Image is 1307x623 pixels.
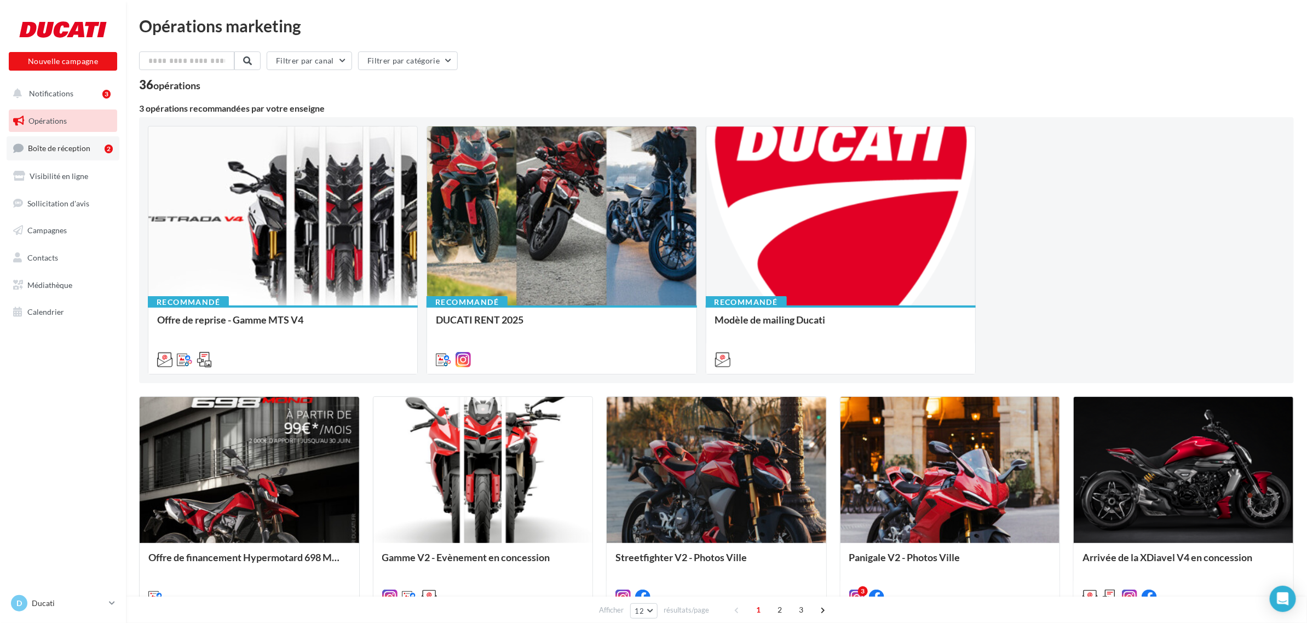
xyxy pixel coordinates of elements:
a: Médiathèque [7,274,119,297]
a: Sollicitation d'avis [7,192,119,215]
span: Boîte de réception [28,143,90,153]
span: Médiathèque [27,280,72,290]
span: résultats/page [664,605,709,615]
span: Campagnes [27,226,67,235]
div: 3 [102,90,111,99]
button: Nouvelle campagne [9,52,117,71]
div: Offre de reprise - Gamme MTS V4 [157,314,408,336]
div: Recommandé [427,296,508,308]
div: DUCATI RENT 2025 [436,314,687,336]
a: Opérations [7,109,119,132]
div: Offre de financement Hypermotard 698 Mono [148,552,350,574]
span: Afficher [600,605,624,615]
div: 2 [105,145,113,153]
span: 12 [635,607,644,615]
span: 3 [792,601,810,619]
a: D Ducati [9,593,117,614]
span: Sollicitation d'avis [27,198,89,207]
span: Notifications [29,89,73,98]
span: Calendrier [27,307,64,316]
p: Ducati [32,598,105,609]
button: Filtrer par canal [267,51,352,70]
div: Panigale V2 - Photos Ville [849,552,1051,574]
div: 3 opérations recommandées par votre enseigne [139,104,1294,113]
div: Modèle de mailing Ducati [715,314,966,336]
a: Visibilité en ligne [7,165,119,188]
div: Recommandé [148,296,229,308]
div: opérations [153,80,200,90]
div: Streetfighter V2 - Photos Ville [615,552,817,574]
a: Contacts [7,246,119,269]
button: 12 [630,603,658,619]
a: Calendrier [7,301,119,324]
button: Notifications 3 [7,82,115,105]
span: Opérations [28,116,67,125]
button: Filtrer par catégorie [358,51,458,70]
span: Contacts [27,253,58,262]
span: Visibilité en ligne [30,171,88,181]
div: Recommandé [706,296,787,308]
div: Open Intercom Messenger [1270,586,1296,612]
span: 2 [771,601,788,619]
div: Arrivée de la XDiavel V4 en concession [1083,552,1285,574]
span: 1 [750,601,767,619]
div: 36 [139,79,200,91]
a: Boîte de réception2 [7,136,119,160]
div: 3 [858,586,868,596]
div: Opérations marketing [139,18,1294,34]
span: D [16,598,22,609]
div: Gamme V2 - Evènement en concession [382,552,584,574]
a: Campagnes [7,219,119,242]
